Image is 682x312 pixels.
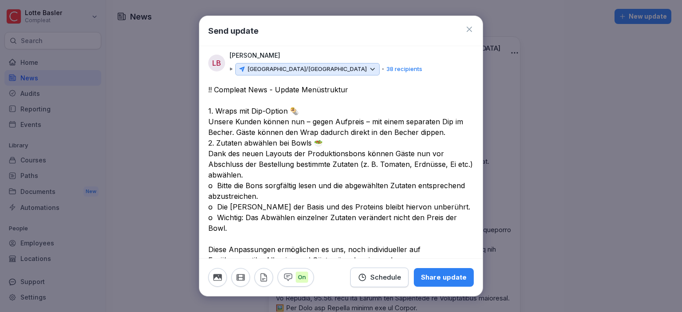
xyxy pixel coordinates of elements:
[421,273,467,282] div: Share update
[278,268,314,287] button: On
[358,273,401,282] div: Schedule
[350,268,408,287] button: Schedule
[296,272,308,283] p: On
[414,268,474,287] button: Share update
[230,51,280,60] p: [PERSON_NAME]
[208,55,225,71] div: LB
[208,25,258,37] h1: Send update
[386,65,422,74] p: 38 recipients
[247,65,367,74] p: [GEOGRAPHIC_DATA]/[GEOGRAPHIC_DATA]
